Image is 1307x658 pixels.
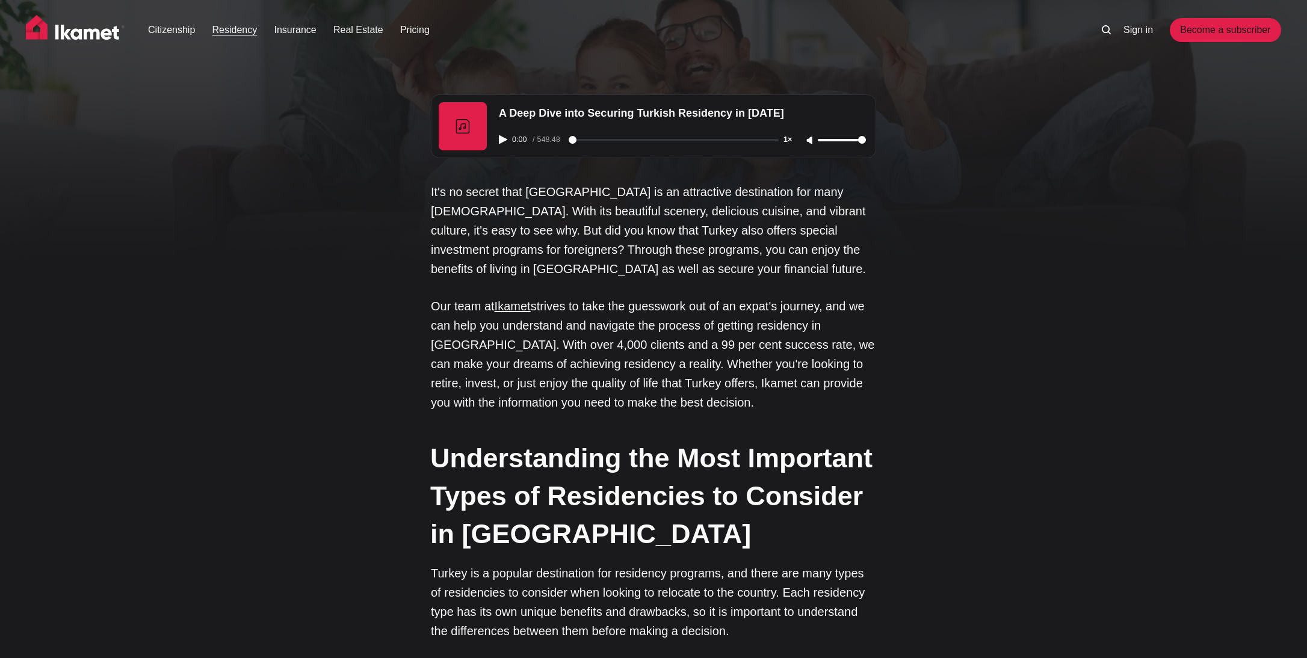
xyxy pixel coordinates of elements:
a: Citizenship [148,23,195,37]
button: Unmute [803,136,818,146]
p: Turkey is a popular destination for residency programs, and there are many types of residencies t... [431,564,876,641]
div: / [533,136,566,144]
button: Play audio [499,135,510,144]
span: 548.48 [534,135,562,144]
a: Become a subscriber [1170,18,1281,42]
button: Adjust playback speed [781,136,803,144]
img: Ikamet home [26,15,125,45]
p: It's no secret that [GEOGRAPHIC_DATA] is an attractive destination for many [DEMOGRAPHIC_DATA]. W... [431,182,876,278]
h2: Understanding the Most Important Types of Residencies to Consider in [GEOGRAPHIC_DATA] [430,439,876,553]
span: 0:00 [510,136,533,144]
a: Ikamet [495,300,531,313]
p: Our team at strives to take the guesswork out of an expat's journey, and we can help you understa... [431,297,876,412]
div: A Deep Dive into Securing Turkish Residency in [DATE] [492,102,873,125]
a: Insurance [274,23,316,37]
a: Sign in [1123,23,1153,37]
a: Real Estate [333,23,383,37]
a: Pricing [400,23,430,37]
a: Residency [212,23,258,37]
